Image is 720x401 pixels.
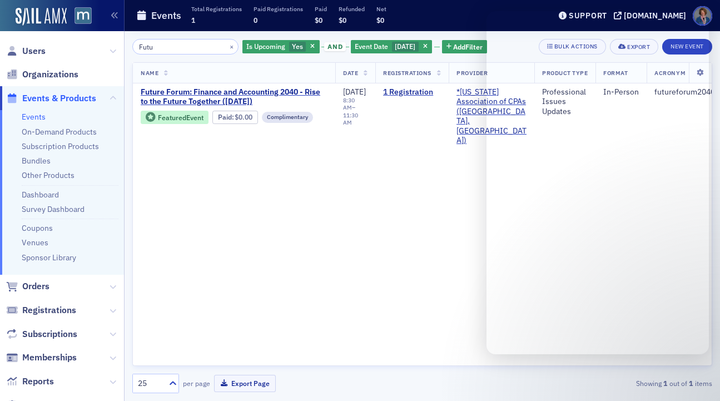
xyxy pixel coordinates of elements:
[22,127,97,137] a: On-Demand Products
[662,378,669,388] strong: 1
[456,87,527,146] span: *Maryland Association of CPAs (Timonium, MD)
[6,352,77,364] a: Memberships
[456,69,488,77] span: Provider
[22,280,49,293] span: Orders
[262,112,313,123] div: Complimentary
[22,112,46,122] a: Events
[141,111,208,125] div: Featured Event
[16,8,67,26] img: SailAMX
[22,156,51,166] a: Bundles
[22,304,76,316] span: Registrations
[254,5,303,13] p: Paid Registrations
[6,304,76,316] a: Registrations
[343,97,368,126] div: –
[321,42,349,51] button: and
[315,16,322,24] span: $0
[486,11,709,354] iframe: Intercom live chat
[22,328,77,340] span: Subscriptions
[315,5,327,13] p: Paid
[218,113,232,121] a: Paid
[351,40,432,54] div: 12/8/2025
[22,375,54,388] span: Reports
[395,42,415,51] span: [DATE]
[235,113,252,121] span: $0.00
[383,69,431,77] span: Registrations
[376,16,384,24] span: $0
[227,41,237,51] button: ×
[22,141,99,151] a: Subscription Products
[191,16,195,24] span: 1
[527,378,712,388] div: Showing out of items
[183,378,210,388] label: per page
[75,7,92,24] img: SailAMX
[624,11,686,21] div: [DOMAIN_NAME]
[22,92,96,105] span: Events & Products
[343,69,358,77] span: Date
[254,16,257,24] span: 0
[343,111,358,126] time: 11:30 AM
[158,115,203,121] div: Featured Event
[343,87,366,97] span: [DATE]
[246,42,285,51] span: Is Upcoming
[6,92,96,105] a: Events & Products
[22,352,77,364] span: Memberships
[682,363,709,390] iframe: Intercom live chat
[292,42,303,51] span: Yes
[442,40,488,54] button: AddFilter
[242,40,320,54] div: Yes
[339,16,346,24] span: $0
[132,39,239,55] input: Search…
[693,6,712,26] span: Profile
[141,87,327,107] a: Future Forum: Finance and Accounting 2040 - Rise to the Future Together ([DATE])
[218,113,235,121] span: :
[383,87,441,97] a: 1 Registration
[22,68,78,81] span: Organizations
[343,96,355,111] time: 8:30 AM
[339,5,365,13] p: Refunded
[22,45,46,57] span: Users
[6,375,54,388] a: Reports
[214,375,276,392] button: Export Page
[6,280,49,293] a: Orders
[141,69,158,77] span: Name
[22,223,53,233] a: Coupons
[22,170,75,180] a: Other Products
[67,7,92,26] a: View Homepage
[324,42,346,51] span: and
[151,9,181,22] h1: Events
[212,111,258,124] div: Paid: 1 - $0
[191,5,242,13] p: Total Registrations
[22,253,76,263] a: Sponsor Library
[355,42,388,51] span: Event Date
[569,11,607,21] div: Support
[6,68,78,81] a: Organizations
[22,204,85,214] a: Survey Dashboard
[6,328,77,340] a: Subscriptions
[138,378,162,389] div: 25
[22,237,48,247] a: Venues
[456,87,527,146] a: *[US_STATE] Association of CPAs ([GEOGRAPHIC_DATA], [GEOGRAPHIC_DATA])
[6,45,46,57] a: Users
[141,87,327,107] span: Future Forum: Finance and Accounting 2040 - Rise to the Future Together (December 2025)
[453,42,483,52] span: Add Filter
[376,5,386,13] p: Net
[22,190,59,200] a: Dashboard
